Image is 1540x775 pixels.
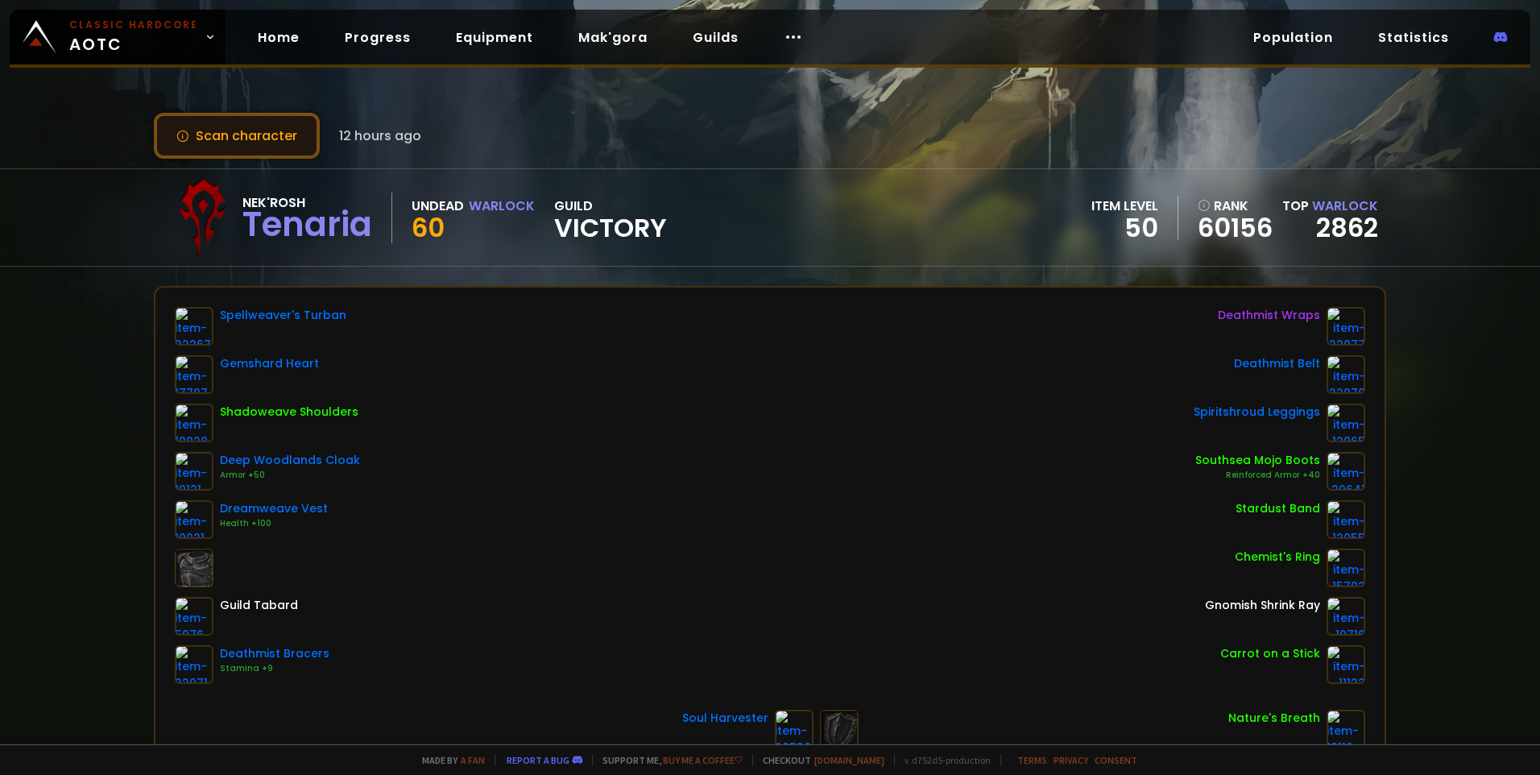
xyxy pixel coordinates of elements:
span: 60 [412,209,445,246]
img: item-22267 [175,307,213,346]
small: Classic Hardcore [69,18,198,32]
a: Consent [1095,754,1137,766]
div: Carrot on a Stick [1220,645,1320,662]
img: item-10028 [175,404,213,442]
img: item-12965 [1327,404,1365,442]
a: Privacy [1054,754,1088,766]
img: item-22070 [1327,355,1365,394]
img: item-10716 [1327,597,1365,636]
div: 50 [1091,216,1158,240]
div: Shadoweave Shoulders [220,404,358,421]
div: Chemist's Ring [1235,549,1320,566]
div: Spellweaver's Turban [220,307,346,324]
span: Checkout [752,754,884,766]
a: Progress [332,21,424,54]
img: item-20536 [775,710,813,748]
span: AOTC [69,18,198,56]
div: Deathmist Belt [1234,355,1320,372]
img: item-22071 [175,645,213,684]
a: Population [1240,21,1346,54]
a: [DOMAIN_NAME] [814,754,884,766]
div: Armor +50 [220,469,360,482]
button: Scan character [154,113,320,159]
div: Nek'Rosh [242,193,372,213]
div: Stardust Band [1236,500,1320,517]
div: Spiritshroud Leggings [1194,404,1320,421]
a: Classic HardcoreAOTC [10,10,226,64]
div: Deathmist Wraps [1218,307,1320,324]
img: item-17707 [175,355,213,394]
div: Guild Tabard [220,597,298,614]
a: Buy me a coffee [663,754,743,766]
a: a fan [461,754,485,766]
img: item-19118 [1327,710,1365,748]
div: Undead [412,196,464,216]
a: Statistics [1365,21,1462,54]
span: Made by [412,754,485,766]
div: guild [554,196,667,240]
img: item-10021 [175,500,213,539]
div: Health +100 [220,517,328,530]
div: rank [1198,196,1273,216]
span: 12 hours ago [339,126,421,146]
span: Support me, [592,754,743,766]
div: Reinforced Armor +40 [1195,469,1320,482]
div: Soul Harvester [682,710,768,727]
div: Deep Woodlands Cloak [220,452,360,469]
a: Equipment [443,21,546,54]
div: Southsea Mojo Boots [1195,452,1320,469]
div: Deathmist Bracers [220,645,329,662]
img: item-20641 [1327,452,1365,491]
a: 60156 [1198,216,1273,240]
a: Guilds [680,21,751,54]
div: Warlock [469,196,535,216]
div: Tenaria [242,213,372,237]
span: v. d752d5 - production [894,754,991,766]
a: 2862 [1316,209,1378,246]
a: Mak'gora [565,21,660,54]
div: Stamina +9 [220,662,329,675]
img: item-11122 [1327,645,1365,684]
div: Gemshard Heart [220,355,319,372]
a: Home [245,21,313,54]
span: Warlock [1312,197,1378,215]
img: item-12055 [1327,500,1365,539]
div: Nature's Breath [1228,710,1320,727]
img: item-15702 [1327,549,1365,587]
div: Top [1282,196,1378,216]
a: Terms [1017,754,1047,766]
div: item level [1091,196,1158,216]
img: item-19121 [175,452,213,491]
span: Victory [554,216,667,240]
div: Gnomish Shrink Ray [1205,597,1320,614]
div: Dreamweave Vest [220,500,328,517]
img: item-22077 [1327,307,1365,346]
img: item-5976 [175,597,213,636]
a: Report a bug [507,754,569,766]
